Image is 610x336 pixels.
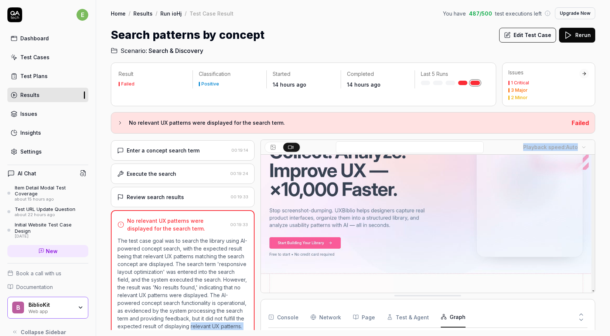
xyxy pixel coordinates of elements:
[7,269,88,277] a: Book a call with us
[230,171,248,176] time: 00:19:24
[499,28,556,43] button: Edit Test Case
[508,69,579,76] div: Issues
[12,302,24,313] span: B
[46,247,58,255] span: New
[111,10,126,17] a: Home
[230,222,248,227] time: 00:19:33
[16,283,53,291] span: Documentation
[441,307,466,327] button: Graph
[421,70,483,78] p: Last 5 Runs
[111,27,265,43] h1: Search patterns by concept
[20,34,49,42] div: Dashboard
[199,70,260,78] p: Classification
[15,206,75,212] div: Test URL Update Question
[117,118,566,127] button: No relevant UX patterns were displayed for the search term.
[28,308,73,314] div: Web app
[7,297,88,319] button: BBiblioKitWeb app
[76,9,88,21] span: e
[129,10,130,17] div: /
[117,237,248,330] p: The test case goal was to search the library using AI-powered concept search, with the expected r...
[20,129,41,137] div: Insights
[511,81,529,85] div: 1 Critical
[268,307,299,327] button: Console
[76,7,88,22] button: e
[469,10,492,17] span: 487 / 500
[15,234,88,239] div: [DATE]
[443,10,466,17] span: You have
[511,88,528,93] div: 3 Major
[559,28,595,43] button: Rerun
[7,185,88,202] a: Item Detail Modal Test Coverageabout 15 hours ago
[15,222,88,234] div: Initial Website Test Case Design
[190,10,234,17] div: Test Case Result
[185,10,187,17] div: /
[160,10,182,17] a: Run ioHj
[310,307,341,327] button: Network
[149,46,203,55] span: Search & Discovery
[7,222,88,239] a: Initial Website Test Case Design[DATE]
[231,194,248,199] time: 00:19:33
[127,217,227,232] div: No relevant UX patterns were displayed for the search term.
[121,82,134,86] div: Failed
[273,81,306,88] time: 14 hours ago
[15,185,88,197] div: Item Detail Modal Test Coverage
[7,125,88,140] a: Insights
[7,88,88,102] a: Results
[201,82,219,86] div: Positive
[20,148,42,155] div: Settings
[20,72,48,80] div: Test Plans
[18,169,36,177] h4: AI Chat
[20,91,40,99] div: Results
[129,118,566,127] h3: No relevant UX patterns were displayed for the search term.
[7,206,88,217] a: Test URL Update Questionabout 22 hours ago
[347,81,381,88] time: 14 hours ago
[555,7,595,19] button: Upgrade Now
[7,283,88,291] a: Documentation
[21,328,66,336] span: Collapse Sidebar
[127,147,200,154] div: Enter a concept search term
[7,31,88,46] a: Dashboard
[511,95,528,100] div: 2 Minor
[347,70,409,78] p: Completed
[495,10,542,17] span: test executions left
[127,170,176,178] div: Execute the search
[7,144,88,159] a: Settings
[572,119,589,127] span: Failed
[20,53,50,61] div: Test Cases
[20,110,37,118] div: Issues
[7,107,88,121] a: Issues
[15,197,88,202] div: about 15 hours ago
[15,212,75,218] div: about 22 hours ago
[16,269,61,277] span: Book a call with us
[28,302,73,308] div: BiblioKit
[353,307,375,327] button: Page
[7,245,88,257] a: New
[133,10,153,17] a: Results
[119,46,147,55] span: Scenario:
[111,46,203,55] a: Scenario:Search & Discovery
[273,70,334,78] p: Started
[523,143,578,151] div: Playback speed:
[7,69,88,83] a: Test Plans
[127,193,184,201] div: Review search results
[7,50,88,64] a: Test Cases
[119,70,187,78] p: Result
[231,148,248,153] time: 00:19:14
[156,10,157,17] div: /
[387,307,429,327] button: Test & Agent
